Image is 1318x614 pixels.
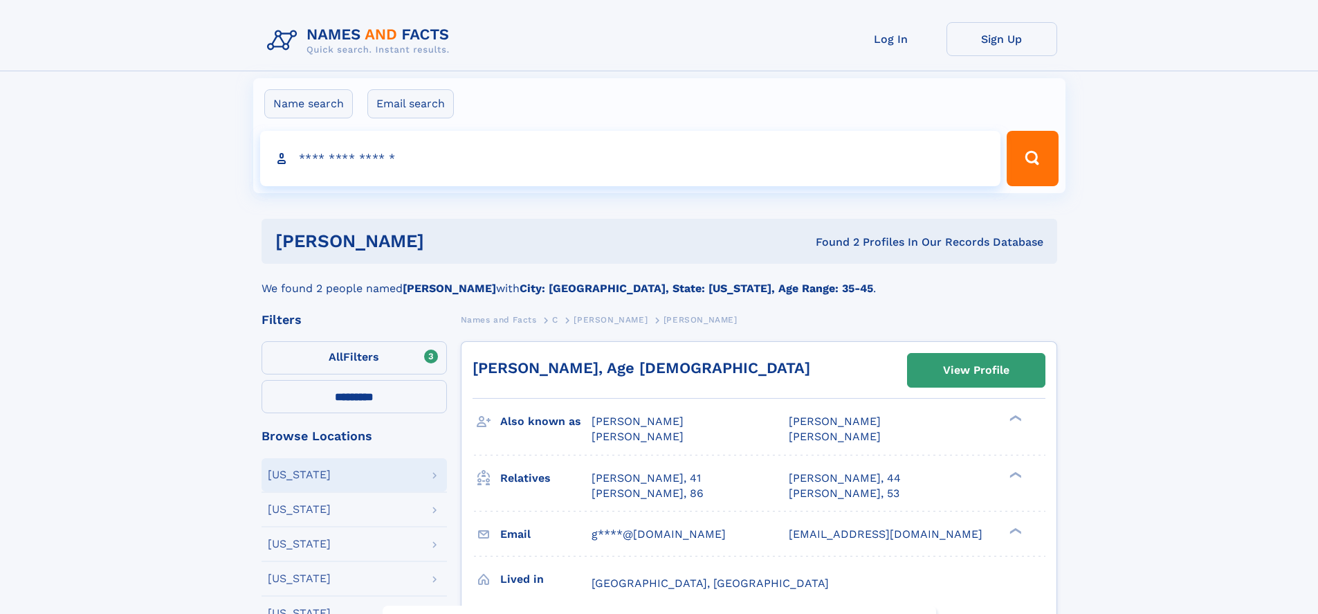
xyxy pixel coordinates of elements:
[367,89,454,118] label: Email search
[500,467,592,490] h3: Relatives
[260,131,1001,186] input: search input
[574,315,648,325] span: [PERSON_NAME]
[262,22,461,60] img: Logo Names and Facts
[461,311,537,328] a: Names and Facts
[268,539,331,550] div: [US_STATE]
[329,350,343,363] span: All
[403,282,496,295] b: [PERSON_NAME]
[500,523,592,546] h3: Email
[1006,526,1023,535] div: ❯
[592,577,829,590] span: [GEOGRAPHIC_DATA], [GEOGRAPHIC_DATA]
[520,282,873,295] b: City: [GEOGRAPHIC_DATA], State: [US_STATE], Age Range: 35-45
[946,22,1057,56] a: Sign Up
[663,315,738,325] span: [PERSON_NAME]
[262,314,447,326] div: Filters
[592,430,684,443] span: [PERSON_NAME]
[789,486,899,501] a: [PERSON_NAME], 53
[268,504,331,515] div: [US_STATE]
[552,311,558,328] a: C
[789,471,901,486] a: [PERSON_NAME], 44
[592,415,684,428] span: [PERSON_NAME]
[268,469,331,480] div: [US_STATE]
[500,568,592,591] h3: Lived in
[789,430,881,443] span: [PERSON_NAME]
[500,410,592,433] h3: Also known as
[275,233,620,250] h1: [PERSON_NAME]
[262,341,447,374] label: Filters
[620,235,1043,250] div: Found 2 Profiles In Our Records Database
[473,359,810,377] a: [PERSON_NAME], Age [DEMOGRAPHIC_DATA]
[1007,131,1058,186] button: Search Button
[1006,414,1023,423] div: ❯
[262,430,447,442] div: Browse Locations
[1006,470,1023,479] div: ❯
[262,264,1057,297] div: We found 2 people named with .
[789,527,982,541] span: [EMAIL_ADDRESS][DOMAIN_NAME]
[264,89,353,118] label: Name search
[943,354,1009,386] div: View Profile
[552,315,558,325] span: C
[836,22,946,56] a: Log In
[592,486,704,501] a: [PERSON_NAME], 86
[908,354,1045,387] a: View Profile
[592,471,701,486] a: [PERSON_NAME], 41
[268,573,331,584] div: [US_STATE]
[574,311,648,328] a: [PERSON_NAME]
[789,415,881,428] span: [PERSON_NAME]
